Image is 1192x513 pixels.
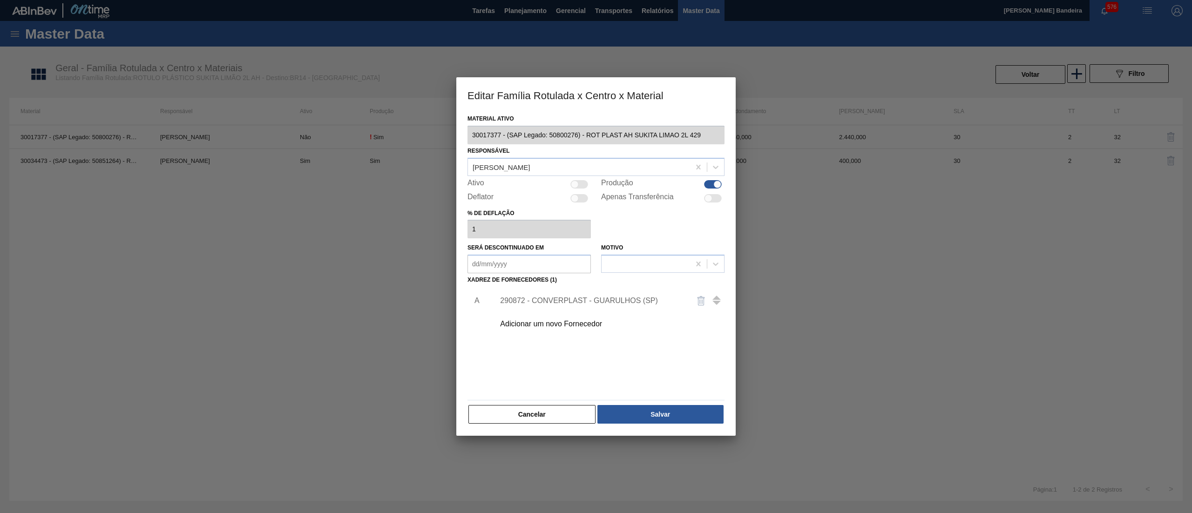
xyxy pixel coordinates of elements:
[601,179,633,190] label: Produção
[500,320,683,328] div: Adicionar um novo Fornecedor
[467,207,591,220] label: % de deflação
[467,255,591,273] input: dd/mm/yyyy
[467,277,557,283] label: Xadrez de Fornecedores (1)
[601,193,674,204] label: Apenas Transferência
[473,163,530,171] div: [PERSON_NAME]
[500,297,683,305] div: 290872 - CONVERPLAST - GUARULHOS (SP)
[597,405,724,424] button: Salvar
[467,244,544,251] label: Será descontinuado em
[468,405,596,424] button: Cancelar
[467,193,494,204] label: Deflator
[467,289,482,312] li: A
[467,148,510,154] label: Responsável
[690,290,712,312] button: delete-icon
[467,112,725,126] label: Material ativo
[467,179,484,190] label: Ativo
[601,244,623,251] label: Motivo
[456,77,736,113] h3: Editar Família Rotulada x Centro x Material
[696,295,707,306] img: delete-icon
